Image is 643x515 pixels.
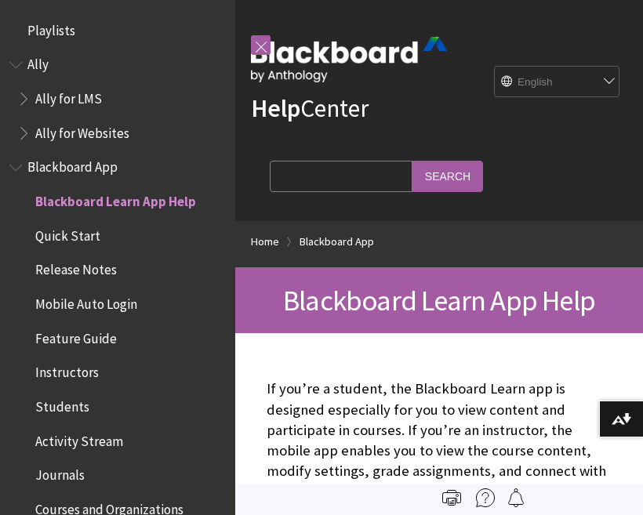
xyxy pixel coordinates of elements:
[27,17,75,38] span: Playlists
[476,488,495,507] img: More help
[507,488,525,507] img: Follow this page
[35,394,89,415] span: Students
[300,232,374,252] a: Blackboard App
[251,232,279,252] a: Home
[9,17,226,44] nav: Book outline for Playlists
[35,360,99,381] span: Instructors
[35,428,123,449] span: Activity Stream
[35,291,137,312] span: Mobile Auto Login
[35,85,102,107] span: Ally for LMS
[35,188,196,209] span: Blackboard Learn App Help
[251,92,369,124] a: HelpCenter
[35,223,100,244] span: Quick Start
[35,257,117,278] span: Release Notes
[251,37,447,82] img: Blackboard by Anthology
[35,462,85,484] span: Journals
[251,92,300,124] strong: Help
[35,120,129,141] span: Ally for Websites
[35,325,117,346] span: Feature Guide
[283,282,595,318] span: Blackboard Learn App Help
[267,379,612,502] p: If you’re a student, the Blackboard Learn app is designed especially for you to view content and ...
[27,52,49,73] span: Ally
[9,52,226,147] nav: Book outline for Anthology Ally Help
[27,154,118,176] span: Blackboard App
[442,488,461,507] img: Print
[412,161,483,191] input: Search
[495,67,620,98] select: Site Language Selector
